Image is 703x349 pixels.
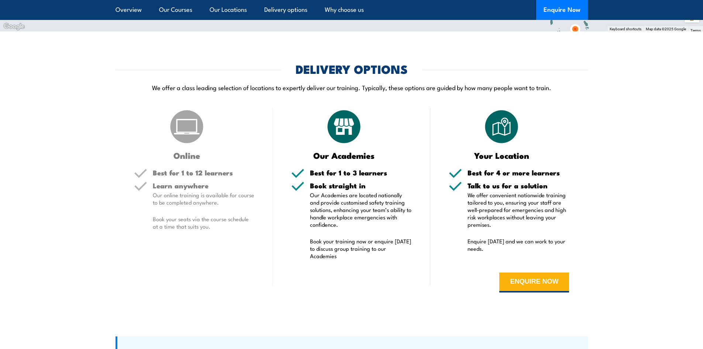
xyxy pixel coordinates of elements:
p: We offer a class leading selection of locations to expertly deliver our training. Typically, thes... [116,83,588,92]
p: Book your training now or enquire [DATE] to discuss group training to our Academies [310,237,412,260]
button: ENQUIRE NOW [499,273,569,292]
h5: Best for 4 or more learners [468,169,569,176]
p: Enquire [DATE] and we can work to your needs. [468,237,569,252]
h2: DELIVERY OPTIONS [296,64,408,74]
h5: Best for 1 to 12 learners [153,169,255,176]
a: Open this area in Google Maps (opens a new window) [2,22,26,31]
a: Terms [690,28,701,32]
h3: Our Academies [291,151,397,160]
span: Map data ©2025 Google [646,27,686,31]
p: Book your seats via the course schedule at a time that suits you. [153,215,255,230]
button: Keyboard shortcuts [610,27,641,32]
p: We offer convenient nationwide training tailored to you, ensuring your staff are well-prepared fo... [468,191,569,228]
h5: Book straight in [310,182,412,189]
h3: Online [134,151,240,160]
h5: Best for 1 to 3 learners [310,169,412,176]
p: Our Academies are located nationally and provide customised safety training solutions, enhancing ... [310,191,412,228]
p: Our online training is available for course to be completed anywhere. [153,191,255,206]
h5: Learn anywhere [153,182,255,189]
h3: Your Location [449,151,555,160]
h5: Talk to us for a solution [468,182,569,189]
img: Google [2,22,26,31]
